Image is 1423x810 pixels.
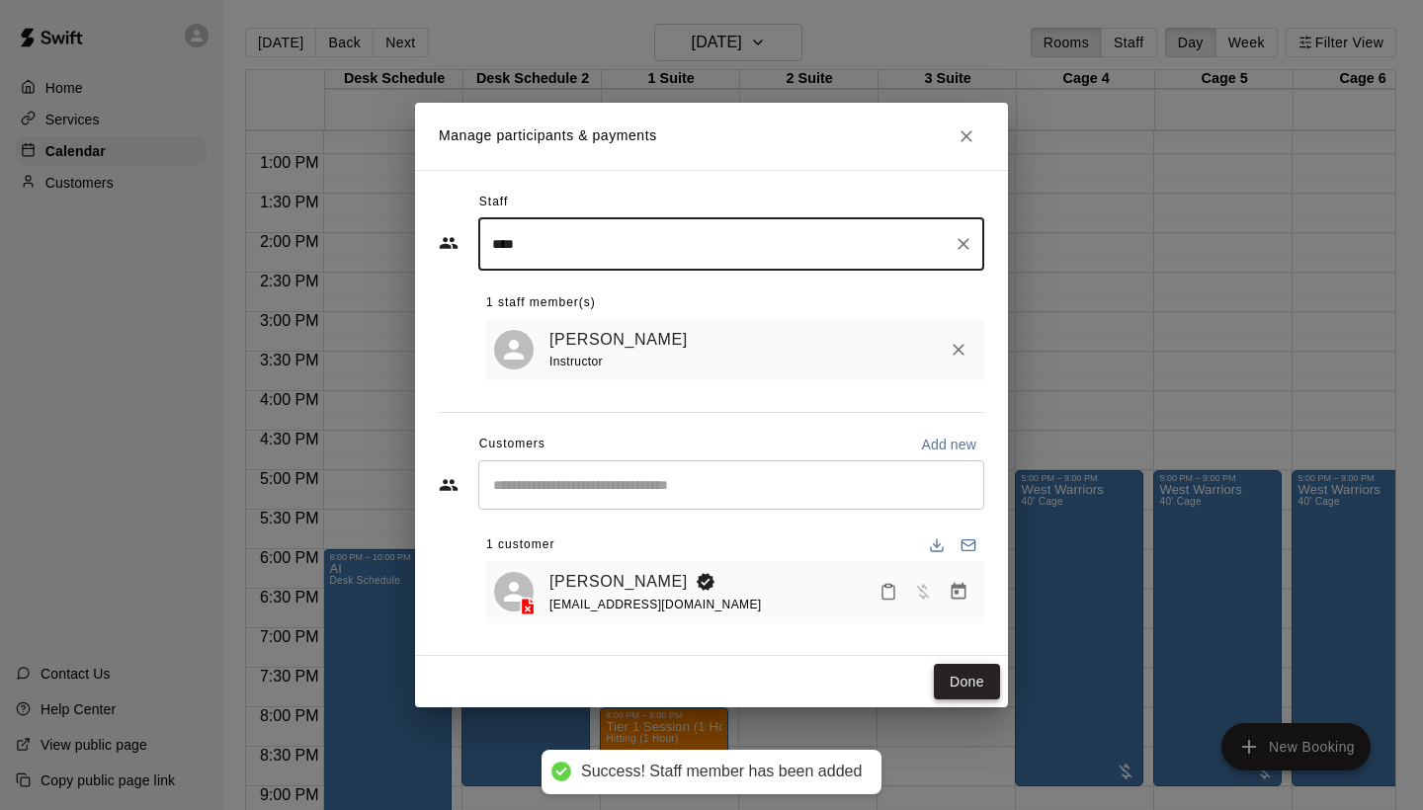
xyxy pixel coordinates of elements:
[581,762,862,782] div: Success! Staff member has been added
[479,187,508,218] span: Staff
[549,355,603,368] span: Instructor
[478,460,984,510] div: Start typing to search customers...
[549,598,762,611] span: [EMAIL_ADDRESS][DOMAIN_NAME]
[439,475,459,495] svg: Customers
[913,429,984,460] button: Add new
[949,119,984,154] button: Close
[439,233,459,253] svg: Staff
[696,572,715,592] svg: Booking Owner
[478,218,984,271] div: Search staff
[486,529,554,561] span: 1 customer
[479,429,545,460] span: Customers
[494,330,534,369] div: Mike Badala
[494,572,534,611] div: Aidan Damaskinos
[905,583,941,600] span: Has not paid
[439,125,657,146] p: Manage participants & payments
[921,529,953,561] button: Download list
[953,529,984,561] button: Email participants
[549,327,688,353] a: [PERSON_NAME]
[941,332,976,367] button: Remove
[872,575,905,608] button: Mark attendance
[941,574,976,609] button: Manage bookings & payment
[549,569,688,595] a: [PERSON_NAME]
[934,664,1000,700] button: Done
[950,230,977,258] button: Clear
[486,287,596,319] span: 1 staff member(s)
[921,435,976,454] p: Add new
